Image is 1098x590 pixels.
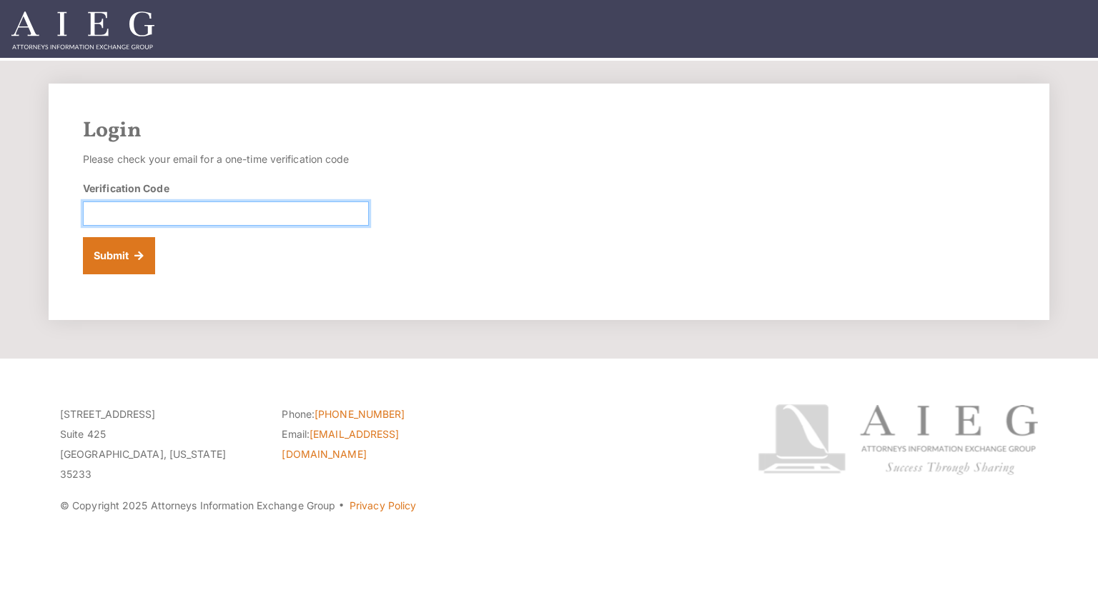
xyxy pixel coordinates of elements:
[83,181,169,196] label: Verification Code
[11,11,154,49] img: Attorneys Information Exchange Group
[60,404,260,484] p: [STREET_ADDRESS] Suite 425 [GEOGRAPHIC_DATA], [US_STATE] 35233
[282,428,399,460] a: [EMAIL_ADDRESS][DOMAIN_NAME]
[83,149,369,169] p: Please check your email for a one-time verification code
[758,404,1038,475] img: Attorneys Information Exchange Group logo
[282,424,482,464] li: Email:
[338,505,345,512] span: ·
[282,404,482,424] li: Phone:
[315,408,405,420] a: [PHONE_NUMBER]
[83,237,155,274] button: Submit
[60,496,704,516] p: © Copyright 2025 Attorneys Information Exchange Group
[83,118,1015,144] h2: Login
[350,499,416,511] a: Privacy Policy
